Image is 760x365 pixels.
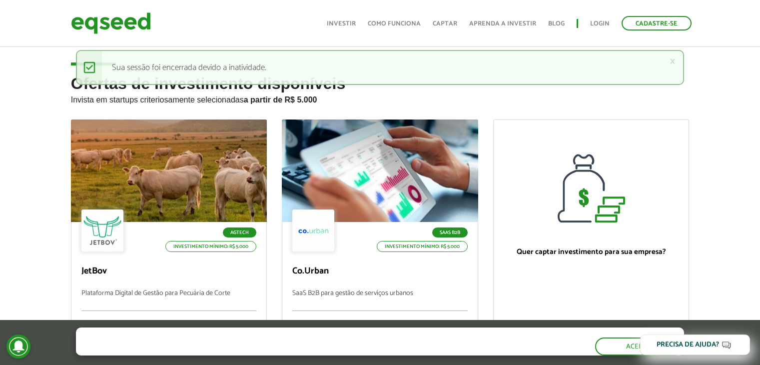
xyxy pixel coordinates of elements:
a: Aprenda a investir [469,20,536,27]
p: SaaS B2B para gestão de serviços urbanos [292,289,468,311]
a: Login [590,20,610,27]
button: Aceitar [595,337,684,355]
p: Investimento mínimo: R$ 5.000 [165,241,256,252]
a: × [670,56,676,66]
img: EqSeed [71,10,151,36]
a: Captar [433,20,457,27]
p: Investimento mínimo: R$ 5.000 [377,241,468,252]
a: política de privacidade e de cookies [208,346,323,355]
p: Co.Urban [292,266,468,277]
p: Ao clicar em "aceitar", você aceita nossa . [76,345,438,355]
p: Invista em startups criteriosamente selecionadas [71,92,690,104]
p: Quer captar investimento para sua empresa? [504,247,679,256]
p: SaaS B2B [432,227,468,237]
h2: Ofertas de investimento disponíveis [71,75,690,119]
p: Agtech [223,227,256,237]
p: JetBov [81,266,257,277]
a: Blog [548,20,565,27]
div: Sua sessão foi encerrada devido a inatividade. [76,50,684,85]
strong: a partir de R$ 5.000 [244,95,317,104]
p: Plataforma Digital de Gestão para Pecuária de Corte [81,289,257,311]
a: Cadastre-se [622,16,692,30]
a: Como funciona [368,20,421,27]
a: Investir [327,20,356,27]
h5: O site da EqSeed utiliza cookies para melhorar sua navegação. [76,327,438,343]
